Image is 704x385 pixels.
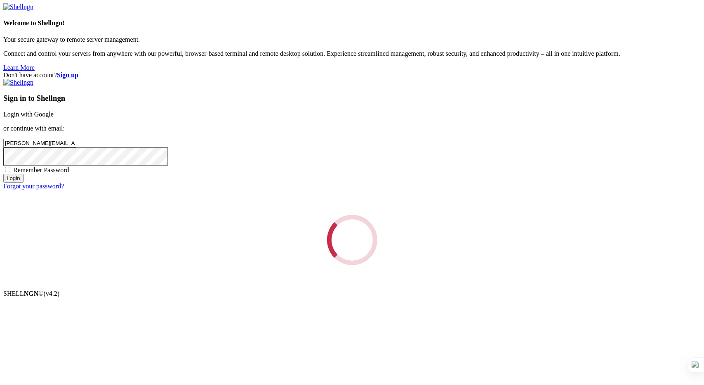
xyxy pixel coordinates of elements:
[3,174,24,183] input: Login
[3,94,701,103] h3: Sign in to Shellngn
[3,79,33,86] img: Shellngn
[13,166,69,173] span: Remember Password
[3,111,54,118] a: Login with Google
[3,183,64,190] a: Forgot your password?
[3,290,59,297] span: SHELL ©
[5,167,10,172] input: Remember Password
[319,207,385,273] div: Loading...
[24,290,39,297] b: NGN
[57,71,78,78] a: Sign up
[3,36,701,43] p: Your secure gateway to remote server management.
[44,290,60,297] span: 4.2.0
[3,125,701,132] p: or continue with email:
[3,19,701,27] h4: Welcome to Shellngn!
[3,50,701,57] p: Connect and control your servers from anywhere with our powerful, browser-based terminal and remo...
[3,64,35,71] a: Learn More
[3,139,76,147] input: Email address
[3,3,33,11] img: Shellngn
[3,71,701,79] div: Don't have account?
